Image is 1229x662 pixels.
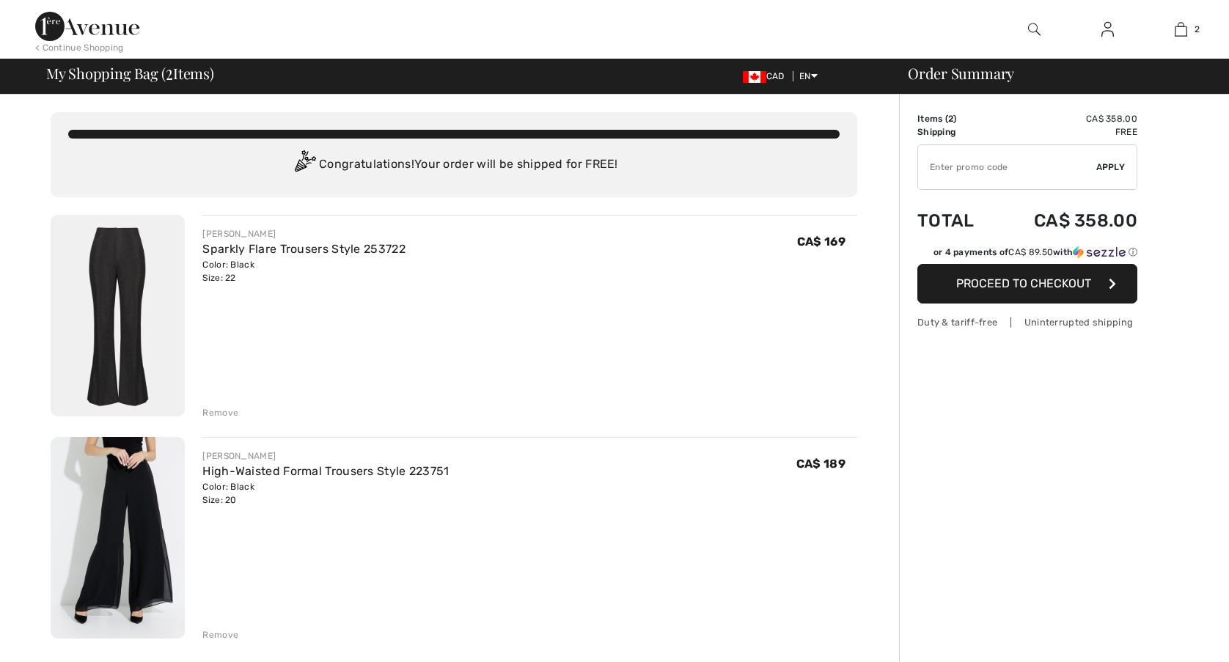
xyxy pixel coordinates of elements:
[743,71,766,83] img: Canadian Dollar
[46,66,214,81] span: My Shopping Bag ( Items)
[35,12,139,41] img: 1ère Avenue
[948,114,953,124] span: 2
[918,145,1096,189] input: Promo code
[917,315,1137,329] div: Duty & tariff-free | Uninterrupted shipping
[202,449,449,463] div: [PERSON_NAME]
[917,112,995,125] td: Items ( )
[1195,23,1200,36] span: 2
[917,246,1137,264] div: or 4 payments ofCA$ 89.50withSezzle Click to learn more about Sezzle
[51,437,185,639] img: High-Waisted Formal Trousers Style 223751
[890,66,1220,81] div: Order Summary
[1175,21,1187,38] img: My Bag
[1090,21,1126,39] a: Sign In
[995,196,1137,246] td: CA$ 358.00
[995,112,1137,125] td: CA$ 358.00
[796,457,845,471] span: CA$ 189
[1073,246,1126,259] img: Sezzle
[35,41,124,54] div: < Continue Shopping
[917,125,995,139] td: Shipping
[290,150,319,180] img: Congratulation2.svg
[202,480,449,507] div: Color: Black Size: 20
[956,276,1091,290] span: Proceed to Checkout
[917,196,995,246] td: Total
[1028,21,1041,38] img: search the website
[166,62,173,81] span: 2
[1145,21,1217,38] a: 2
[202,258,406,284] div: Color: Black Size: 22
[799,71,818,81] span: EN
[202,628,238,641] div: Remove
[202,242,406,256] a: Sparkly Flare Trousers Style 253722
[202,227,406,240] div: [PERSON_NAME]
[995,125,1137,139] td: Free
[1096,161,1126,174] span: Apply
[797,235,845,249] span: CA$ 169
[202,406,238,419] div: Remove
[51,215,185,416] img: Sparkly Flare Trousers Style 253722
[68,150,840,180] div: Congratulations! Your order will be shipped for FREE!
[1101,21,1114,38] img: My Info
[743,71,790,81] span: CAD
[1008,247,1053,257] span: CA$ 89.50
[933,246,1137,259] div: or 4 payments of with
[917,264,1137,304] button: Proceed to Checkout
[202,464,449,478] a: High-Waisted Formal Trousers Style 223751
